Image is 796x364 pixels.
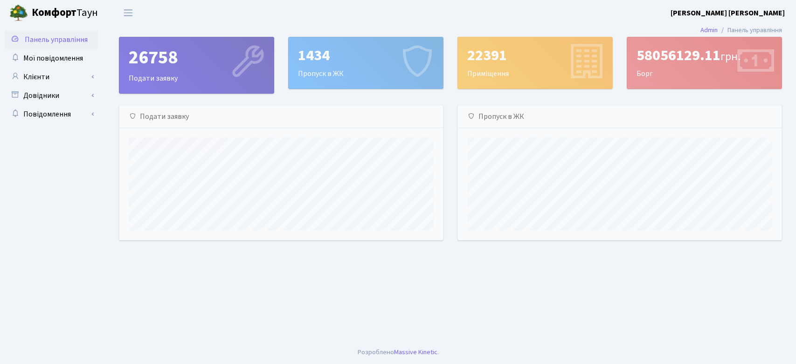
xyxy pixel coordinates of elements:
[5,86,98,105] a: Довідники
[119,37,274,94] a: 26758Подати заявку
[5,49,98,68] a: Мої повідомлення
[25,34,88,45] span: Панель управління
[129,47,264,69] div: 26758
[117,5,140,21] button: Переключити навігацію
[288,37,443,89] a: 1434Пропуск в ЖК
[5,68,98,86] a: Клієнти
[358,347,439,357] div: Розроблено .
[5,105,98,124] a: Повідомлення
[23,53,83,63] span: Мої повідомлення
[9,4,28,22] img: logo.png
[458,105,782,128] div: Пропуск в ЖК
[32,5,98,21] span: Таун
[298,47,434,64] div: 1434
[720,48,741,65] span: грн.
[686,21,796,40] nav: breadcrumb
[32,5,76,20] b: Комфорт
[5,30,98,49] a: Панель управління
[671,7,785,19] a: [PERSON_NAME] [PERSON_NAME]
[718,25,782,35] li: Панель управління
[457,37,613,89] a: 22391Приміщення
[394,347,437,357] a: Massive Kinetic
[467,47,603,64] div: 22391
[119,37,274,93] div: Подати заявку
[700,25,718,35] a: Admin
[458,37,612,89] div: Приміщення
[671,8,785,18] b: [PERSON_NAME] [PERSON_NAME]
[637,47,772,64] div: 58056129.11
[627,37,782,89] div: Борг
[289,37,443,89] div: Пропуск в ЖК
[119,105,443,128] div: Подати заявку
